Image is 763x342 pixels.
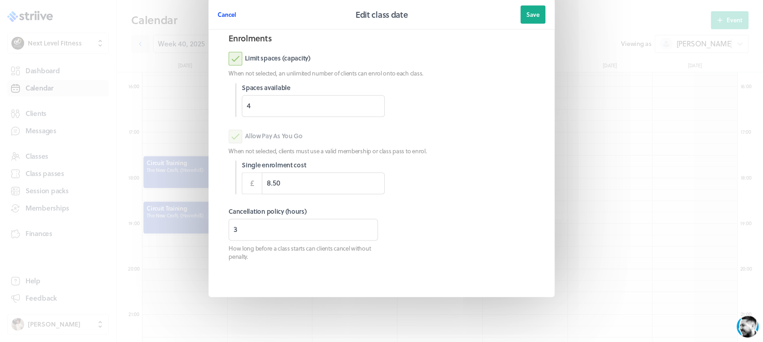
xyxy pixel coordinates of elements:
[27,6,44,23] img: US
[242,172,262,194] div: £
[356,8,408,21] h2: Edit class date
[229,147,534,155] p: When not selected, clients must use a valid membership or class pass to enrol.
[229,130,303,143] label: Allow Pay As You Go
[737,316,758,337] iframe: gist-messenger-bubble-iframe
[218,5,236,24] button: Cancel
[145,282,152,287] tspan: GIF
[51,5,130,15] div: [PERSON_NAME]
[520,5,545,24] button: Save
[229,69,534,77] p: When not selected, an unlimited number of clients can enrol onto each class.
[51,17,130,23] div: Typically replies in a few minutes
[142,280,154,288] g: />
[242,83,385,92] label: Spaces available
[218,10,236,19] span: Cancel
[27,5,171,24] div: US[PERSON_NAME]Typically replies in a few minutes
[229,32,534,45] h2: Enrolments
[526,10,539,19] span: Save
[242,161,385,170] label: Single enrolment cost
[229,244,378,261] p: How long before a class starts can clients cancel without penalty.
[229,207,378,216] label: Cancellation policy (hours)
[229,52,310,65] label: Limit spaces (capacity)
[138,272,158,297] button: />GIF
